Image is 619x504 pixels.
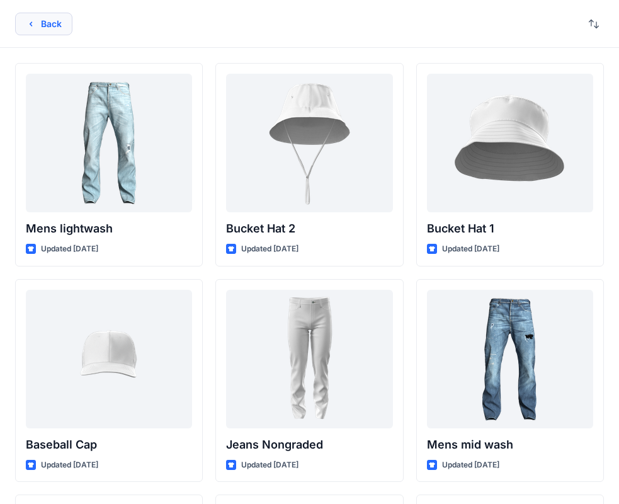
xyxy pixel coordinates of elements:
[15,13,72,35] button: Back
[26,74,192,212] a: Mens lightwash
[226,436,392,454] p: Jeans Nongraded
[427,436,593,454] p: Mens mid wash
[427,220,593,238] p: Bucket Hat 1
[427,74,593,212] a: Bucket Hat 1
[241,459,298,472] p: Updated [DATE]
[241,243,298,256] p: Updated [DATE]
[226,74,392,212] a: Bucket Hat 2
[26,436,192,454] p: Baseball Cap
[427,290,593,428] a: Mens mid wash
[26,290,192,428] a: Baseball Cap
[226,290,392,428] a: Jeans Nongraded
[41,459,98,472] p: Updated [DATE]
[442,243,499,256] p: Updated [DATE]
[226,220,392,238] p: Bucket Hat 2
[41,243,98,256] p: Updated [DATE]
[442,459,499,472] p: Updated [DATE]
[26,220,192,238] p: Mens lightwash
